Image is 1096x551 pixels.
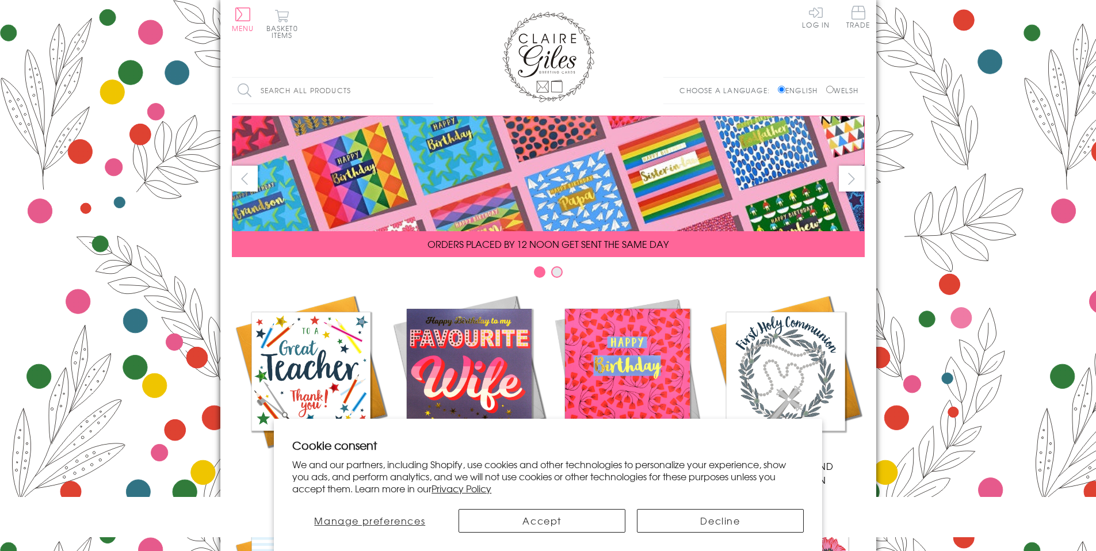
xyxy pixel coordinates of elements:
[431,481,491,495] a: Privacy Policy
[314,514,425,527] span: Manage preferences
[427,237,669,251] span: ORDERS PLACED BY 12 NOON GET SENT THE SAME DAY
[266,9,298,39] button: Basket0 items
[679,85,776,95] p: Choose a language:
[839,166,865,192] button: next
[826,86,834,93] input: Welsh
[778,86,785,93] input: English
[551,266,563,278] button: Carousel Page 2
[232,166,258,192] button: prev
[232,7,254,32] button: Menu
[778,85,823,95] label: English
[232,292,390,473] a: Academic
[826,85,859,95] label: Welsh
[272,23,298,40] span: 0 items
[232,78,433,104] input: Search all products
[422,78,433,104] input: Search
[846,6,870,28] span: Trade
[846,6,870,30] a: Trade
[459,509,625,533] button: Accept
[292,458,804,494] p: We and our partners, including Shopify, use cookies and other technologies to personalize your ex...
[502,12,594,102] img: Claire Giles Greetings Cards
[802,6,830,28] a: Log In
[232,23,254,33] span: Menu
[534,266,545,278] button: Carousel Page 1 (Current Slide)
[292,437,804,453] h2: Cookie consent
[707,292,865,487] a: Communion and Confirmation
[637,509,804,533] button: Decline
[232,266,865,284] div: Carousel Pagination
[390,292,548,473] a: New Releases
[292,509,447,533] button: Manage preferences
[548,292,707,473] a: Birthdays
